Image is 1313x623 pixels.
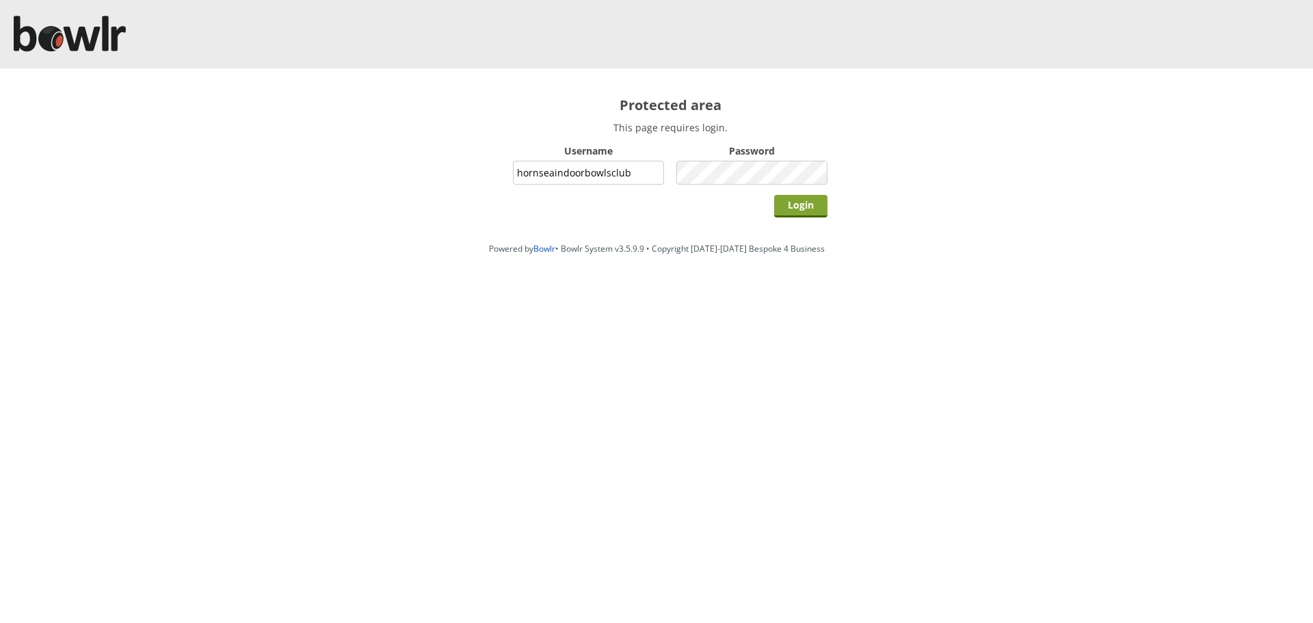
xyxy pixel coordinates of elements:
[513,121,827,134] p: This page requires login.
[533,243,555,254] a: Bowlr
[774,195,827,217] input: Login
[489,243,825,254] span: Powered by • Bowlr System v3.5.9.9 • Copyright [DATE]-[DATE] Bespoke 4 Business
[513,144,664,157] label: Username
[676,144,827,157] label: Password
[513,96,827,114] h2: Protected area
